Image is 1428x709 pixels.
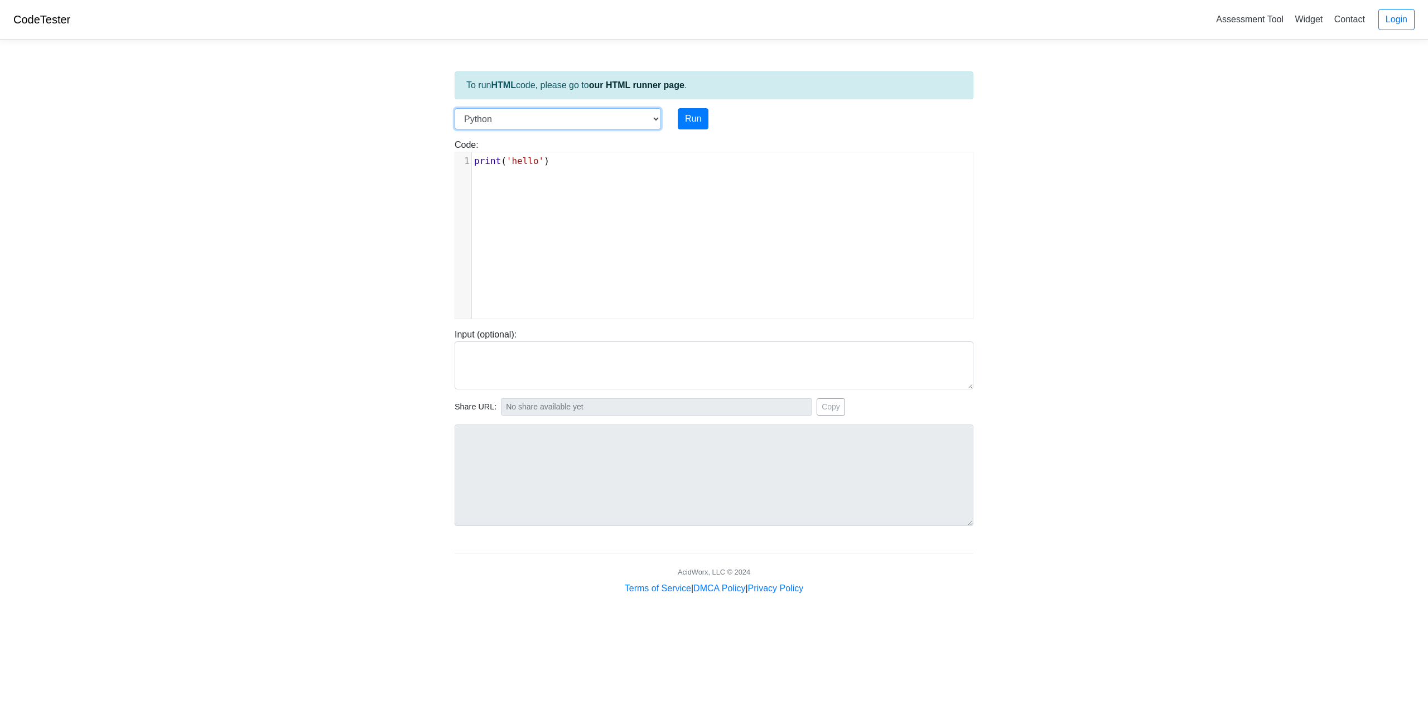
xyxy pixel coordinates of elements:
a: Assessment Tool [1212,10,1288,28]
button: Copy [817,398,845,416]
div: Input (optional): [446,328,982,389]
span: 'hello' [506,156,544,166]
a: CodeTester [13,13,70,26]
input: No share available yet [501,398,812,416]
div: Code: [446,138,982,319]
div: AcidWorx, LLC © 2024 [678,567,750,577]
a: DMCA Policy [693,583,745,593]
a: Widget [1290,10,1327,28]
button: Run [678,108,708,129]
a: our HTML runner page [589,80,684,90]
div: To run code, please go to . [455,71,973,99]
span: print [474,156,501,166]
span: Share URL: [455,401,496,413]
a: Login [1378,9,1415,30]
div: | | [625,582,803,595]
a: Privacy Policy [748,583,804,593]
a: Terms of Service [625,583,691,593]
strong: HTML [491,80,515,90]
span: ( ) [474,156,549,166]
a: Contact [1330,10,1369,28]
div: 1 [455,155,471,168]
